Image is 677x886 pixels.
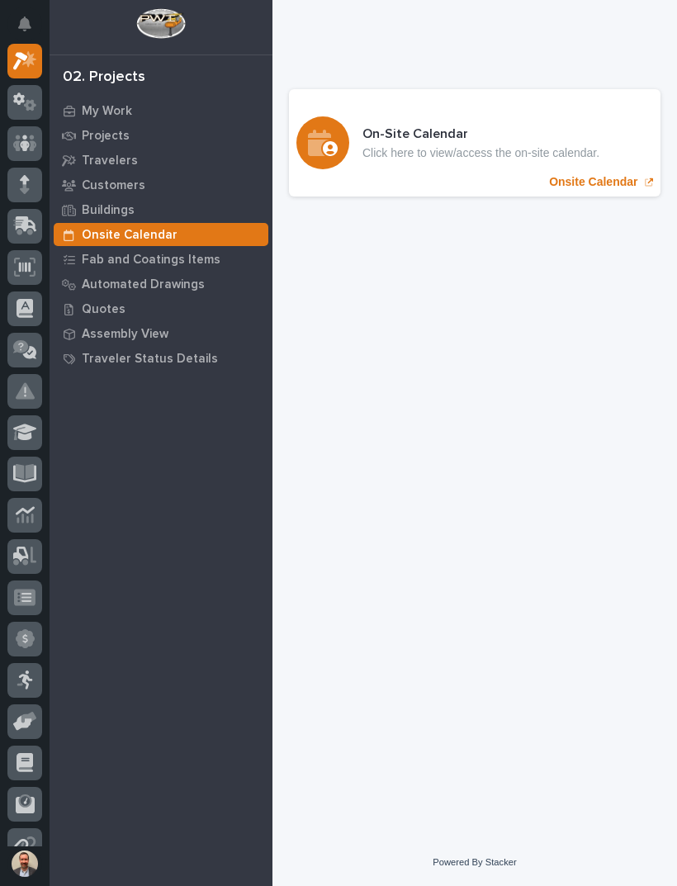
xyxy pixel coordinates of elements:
div: 02. Projects [63,69,145,87]
a: Traveler Status Details [50,346,272,371]
p: Click here to view/access the on-site calendar. [362,146,599,160]
a: Projects [50,123,272,148]
img: Workspace Logo [136,8,185,39]
p: Onsite Calendar [82,228,178,243]
a: Quotes [50,296,272,321]
button: Notifications [7,7,42,41]
a: Assembly View [50,321,272,346]
div: Notifications [21,17,42,43]
p: My Work [82,104,132,119]
p: Quotes [82,302,125,317]
p: Buildings [82,203,135,218]
p: Assembly View [82,327,168,342]
a: My Work [50,98,272,123]
a: Onsite Calendar [50,222,272,247]
p: Onsite Calendar [549,175,637,189]
p: Projects [82,129,130,144]
h3: On-Site Calendar [362,126,599,143]
button: users-avatar [7,846,42,881]
p: Fab and Coatings Items [82,253,220,268]
p: Customers [82,178,145,193]
a: Buildings [50,197,272,222]
a: Fab and Coatings Items [50,247,272,272]
a: Automated Drawings [50,272,272,296]
a: Customers [50,173,272,197]
p: Traveler Status Details [82,352,218,367]
p: Automated Drawings [82,277,205,292]
a: Powered By Stacker [433,857,516,867]
a: Onsite Calendar [289,89,660,197]
a: Travelers [50,148,272,173]
p: Travelers [82,154,138,168]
